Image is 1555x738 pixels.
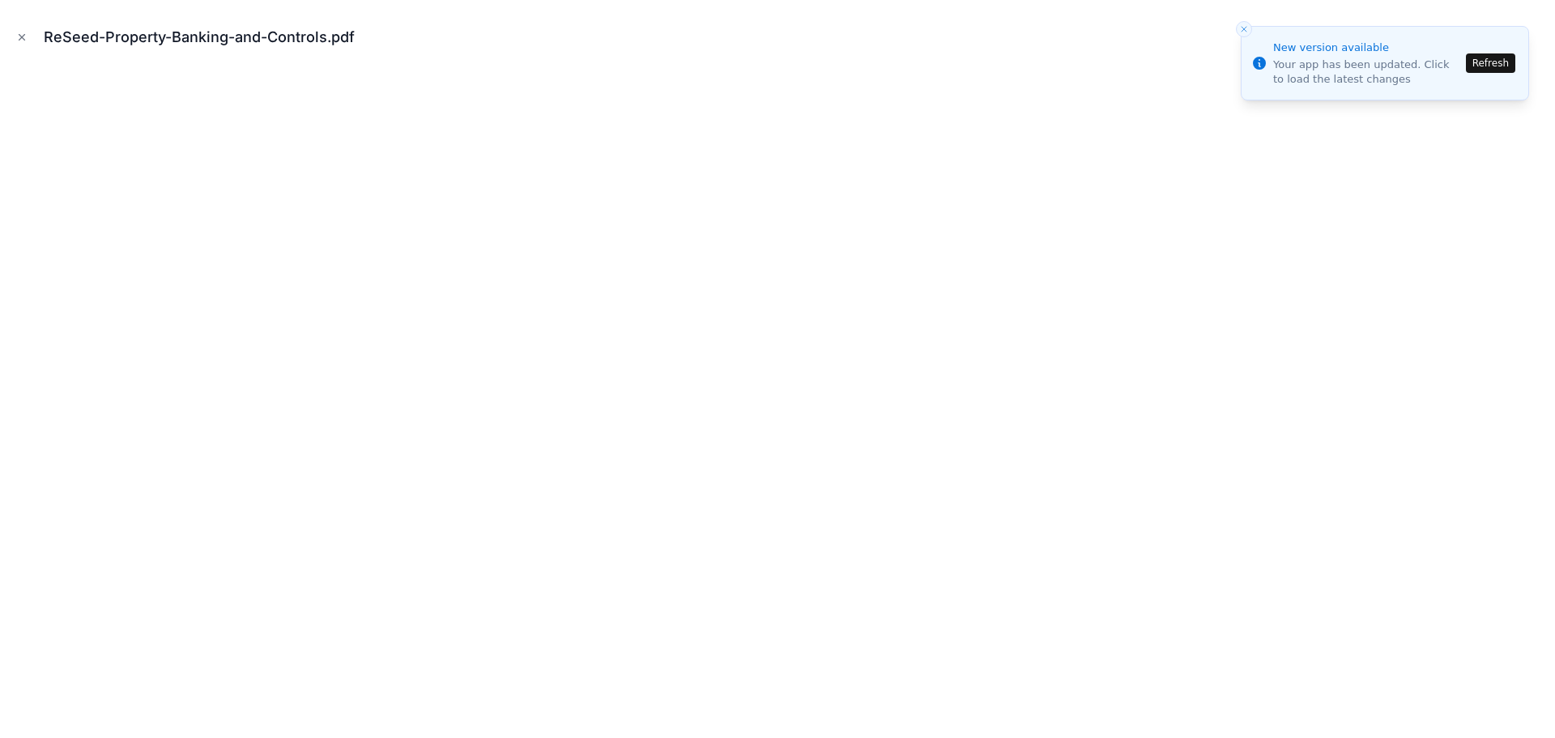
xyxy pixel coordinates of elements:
iframe: pdf-iframe [13,68,1542,725]
div: ReSeed-Property-Banking-and-Controls.pdf [44,26,368,49]
button: Refresh [1466,53,1515,73]
button: Close modal [13,28,31,46]
div: New version available [1273,40,1461,56]
div: Your app has been updated. Click to load the latest changes [1273,58,1461,87]
button: Close toast [1236,21,1252,37]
